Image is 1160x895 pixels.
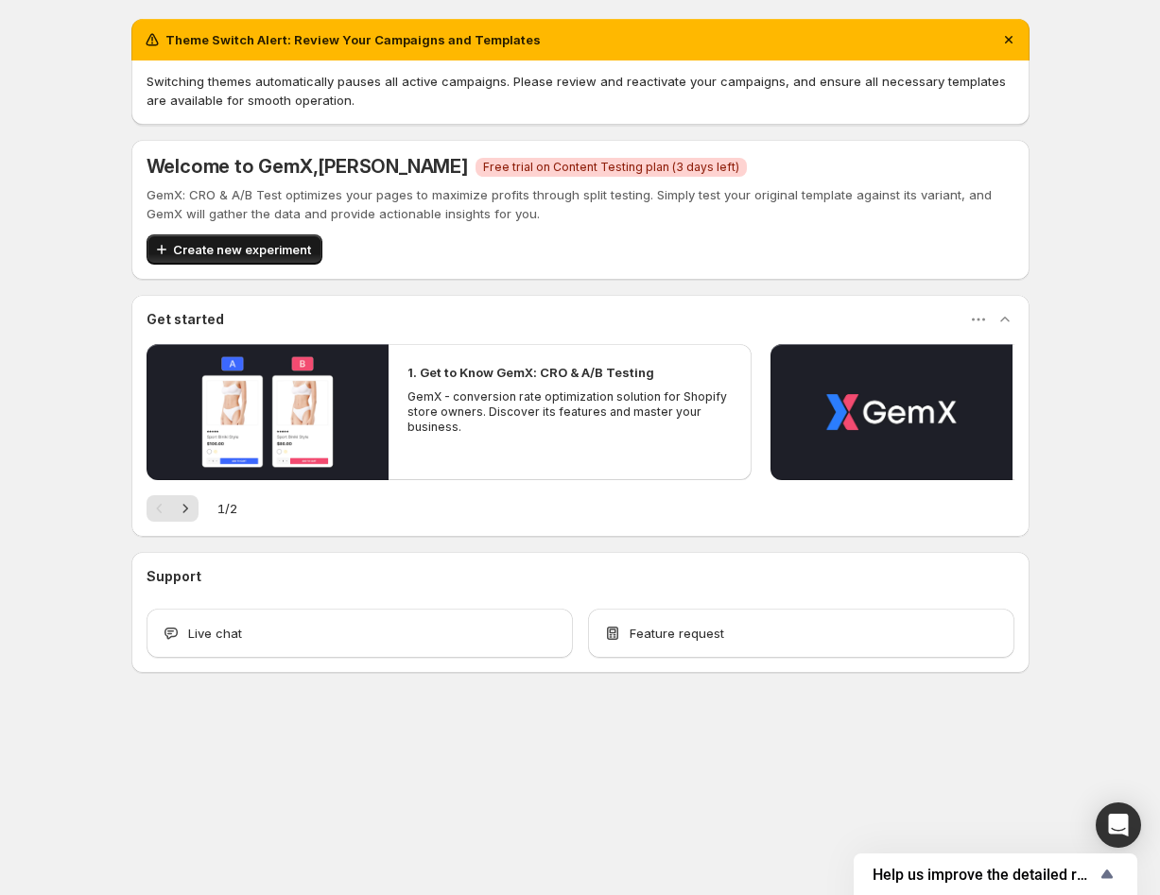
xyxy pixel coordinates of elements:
[407,389,733,435] p: GemX - conversion rate optimization solution for Shopify store owners. Discover its features and ...
[217,499,237,518] span: 1 / 2
[173,240,311,259] span: Create new experiment
[147,155,468,178] h5: Welcome to GemX
[873,866,1096,884] span: Help us improve the detailed report for A/B campaigns
[172,495,199,522] button: Next
[147,567,201,586] h3: Support
[147,310,224,329] h3: Get started
[407,363,654,382] h2: 1. Get to Know GemX: CRO & A/B Testing
[770,344,1013,480] button: Play video
[165,30,541,49] h2: Theme Switch Alert: Review Your Campaigns and Templates
[996,26,1022,53] button: Dismiss notification
[147,234,322,265] button: Create new experiment
[188,624,242,643] span: Live chat
[147,185,1014,223] p: GemX: CRO & A/B Test optimizes your pages to maximize profits through split testing. Simply test ...
[147,74,1006,108] span: Switching themes automatically pauses all active campaigns. Please review and reactivate your cam...
[1096,802,1141,848] div: Open Intercom Messenger
[483,160,739,175] span: Free trial on Content Testing plan (3 days left)
[873,863,1118,886] button: Show survey - Help us improve the detailed report for A/B campaigns
[147,344,389,480] button: Play video
[313,155,468,178] span: , [PERSON_NAME]
[630,624,724,643] span: Feature request
[147,495,199,522] nav: Pagination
